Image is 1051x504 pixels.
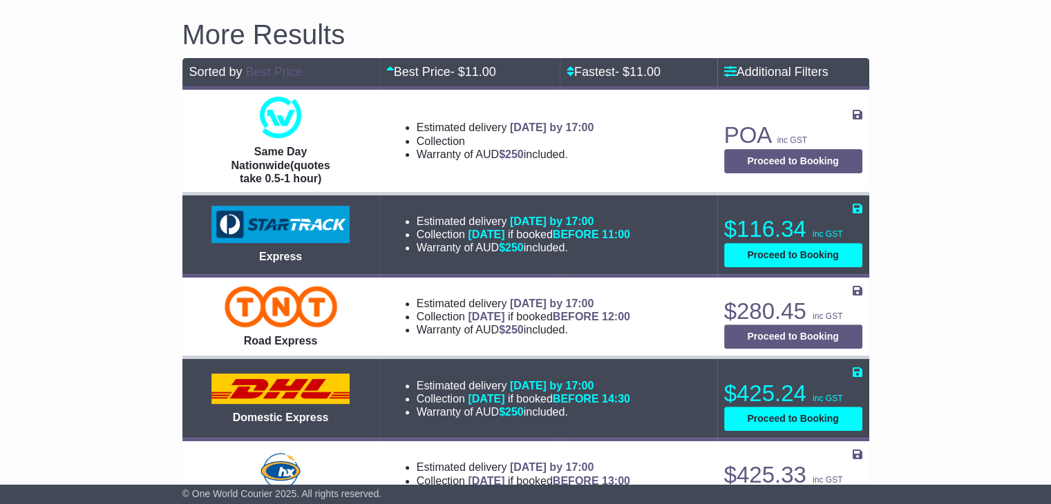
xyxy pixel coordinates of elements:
span: Road Express [244,335,318,347]
button: Proceed to Booking [724,324,862,349]
li: Warranty of AUD included. [417,323,630,336]
li: Warranty of AUD included. [417,241,630,254]
li: Collection [417,310,630,323]
span: - $ [615,65,661,79]
span: $ [499,324,524,336]
button: Proceed to Booking [724,149,862,173]
span: BEFORE [553,311,599,322]
li: Warranty of AUD included. [417,148,594,161]
span: [DATE] [468,393,504,405]
span: inc GST [777,135,807,145]
span: if booked [468,393,629,405]
span: Sorted by [189,65,243,79]
span: [DATE] by 17:00 [510,215,594,227]
img: DHL: Domestic Express [211,374,350,404]
li: Estimated delivery [417,215,630,228]
span: [DATE] by 17:00 [510,380,594,391]
li: Collection [417,392,630,405]
p: $425.33 [724,461,862,489]
p: POA [724,122,862,149]
span: 250 [505,406,524,418]
img: One World Courier: Same Day Nationwide(quotes take 0.5-1 hour) [260,97,301,138]
span: BEFORE [553,393,599,405]
span: $ [499,242,524,253]
span: 11.00 [465,65,496,79]
span: Express [259,251,302,262]
span: BEFORE [553,229,599,240]
li: Estimated delivery [417,121,594,134]
span: 11:00 [602,229,630,240]
span: if booked [468,229,629,240]
span: inc GST [813,394,842,403]
a: Best Price- $11.00 [386,65,496,79]
p: $280.45 [724,298,862,325]
p: $116.34 [724,215,862,243]
li: Collection [417,474,630,487]
button: Proceed to Booking [724,407,862,431]
span: © One World Courier 2025. All rights reserved. [182,488,382,499]
li: Estimated delivery [417,379,630,392]
img: StarTrack: Express [211,206,350,243]
span: $ [499,406,524,418]
span: 11.00 [629,65,661,79]
li: Collection [417,228,630,241]
span: 14:30 [602,393,630,405]
a: Fastest- $11.00 [567,65,661,79]
span: 250 [505,242,524,253]
span: [DATE] [468,475,504,487]
a: Additional Filters [724,65,829,79]
span: 13:00 [602,475,630,487]
button: Proceed to Booking [724,243,862,267]
span: 12:00 [602,311,630,322]
span: Domestic Express [233,411,329,423]
p: $425.24 [724,380,862,407]
a: Best Price [246,65,303,79]
span: Same Day Nationwide(quotes take 0.5-1 hour) [231,146,330,184]
img: Hunter Express: Road Express [258,450,303,492]
h2: More Results [182,19,869,50]
span: inc GST [813,311,842,321]
span: if booked [468,475,629,487]
li: Warranty of AUD included. [417,405,630,418]
li: Collection [417,135,594,148]
span: inc GST [813,229,842,239]
span: [DATE] [468,311,504,322]
li: Estimated delivery [417,297,630,310]
span: [DATE] by 17:00 [510,122,594,133]
span: [DATE] by 17:00 [510,461,594,473]
span: 250 [505,324,524,336]
img: TNT Domestic: Road Express [225,286,337,327]
span: $ [499,148,524,160]
span: - $ [451,65,496,79]
span: [DATE] by 17:00 [510,298,594,309]
span: inc GST [813,475,842,485]
li: Estimated delivery [417,461,630,474]
span: 250 [505,148,524,160]
span: if booked [468,311,629,322]
span: [DATE] [468,229,504,240]
span: BEFORE [553,475,599,487]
